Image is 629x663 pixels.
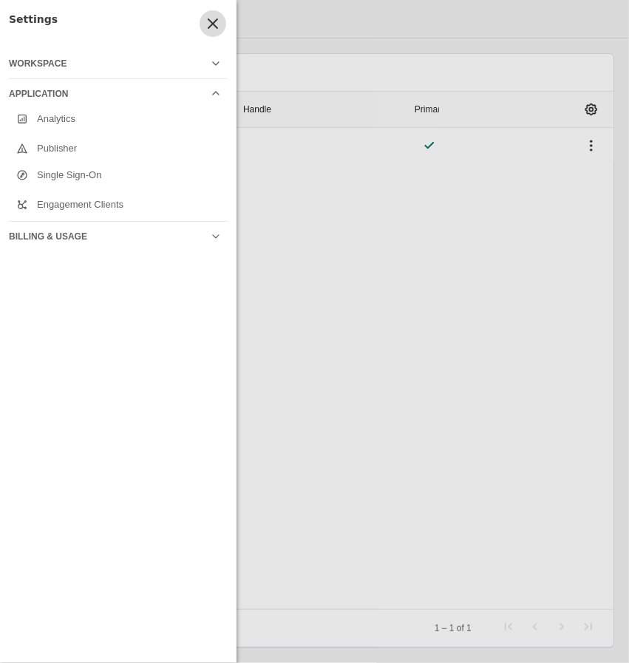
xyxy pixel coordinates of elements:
mat-expansion-panel-header: Billing & Usage [9,225,228,248]
div: Application [9,106,228,218]
mat-expansion-panel-header: Workspace [9,52,228,75]
div: Billing & Usage [9,231,210,242]
mat-expansion-panel-header: Application [9,82,228,106]
a: Publisher [9,135,228,162]
a: Engagement Clients [9,191,228,218]
div: Application [9,88,210,100]
div: Workspace [9,58,210,69]
a: Single Sign-On [9,162,228,188]
a: Analytics [9,106,228,132]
